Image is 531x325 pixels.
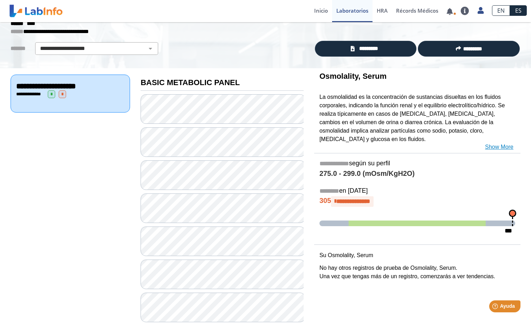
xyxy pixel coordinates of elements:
a: EN [492,5,510,16]
span: HRA [377,7,388,14]
a: Show More [485,143,513,151]
b: Osmolality, Serum [319,72,387,81]
h4: 275.0 - 299.0 (mOsm/KgH2O) [319,170,515,178]
h5: en [DATE] [319,187,515,195]
h5: según su perfil [319,160,515,168]
iframe: Help widget launcher [468,298,523,317]
a: ES [510,5,527,16]
p: No hay otros registros de prueba de Osmolality, Serum. Una vez que tengas más de un registro, com... [319,264,515,281]
p: Su Osmolality, Serum [319,251,515,260]
b: BASIC METABOLIC PANEL [141,78,240,87]
p: La osmolalidad es la concentración de sustancias disueltas en los fluidos corporales, indicando l... [319,93,515,144]
h4: 305 [319,196,515,207]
